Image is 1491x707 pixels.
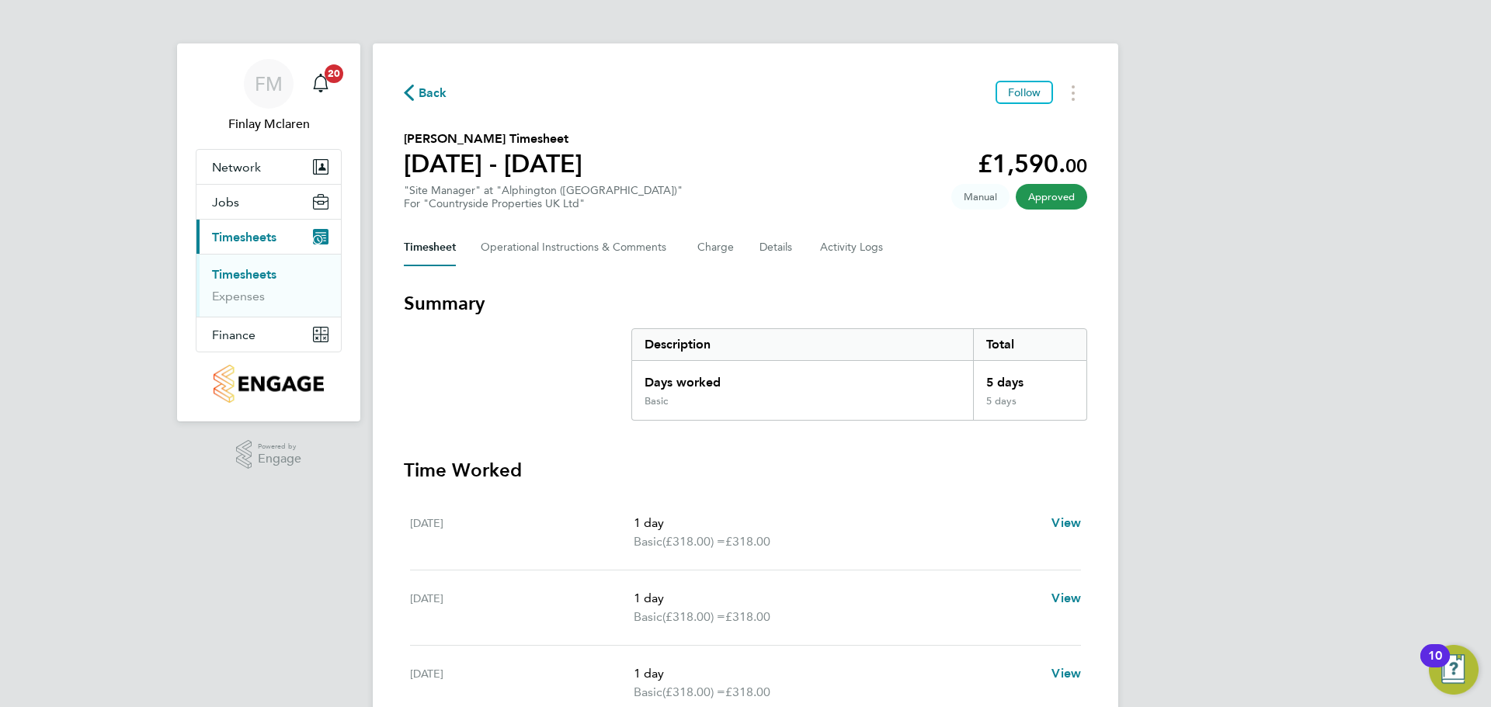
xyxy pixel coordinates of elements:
span: Basic [634,683,662,702]
a: Timesheets [212,267,276,282]
span: £318.00 [725,684,770,699]
span: Timesheets [212,230,276,244]
div: Days worked [632,361,973,395]
span: This timesheet has been approved. [1016,184,1087,210]
a: Powered byEngage [236,440,302,470]
span: Network [212,160,261,175]
div: Total [973,329,1086,360]
p: 1 day [634,514,1039,532]
span: View [1051,666,1081,681]
button: Open Resource Center, 10 new notifications [1429,645,1479,695]
button: Finance [196,317,341,352]
a: Go to home page [196,365,342,403]
span: (£318.00) = [662,684,725,699]
span: Engage [258,452,301,466]
span: (£318.00) = [662,534,725,549]
span: Basic [634,608,662,626]
span: Finlay Mclaren [196,115,342,133]
a: FMFinlay Mclaren [196,59,342,133]
span: Jobs [212,195,239,210]
h3: Time Worked [404,458,1087,483]
button: Follow [996,81,1053,104]
nav: Main navigation [177,43,360,421]
a: View [1051,514,1081,532]
div: For "Countryside Properties UK Ltd" [404,197,683,210]
h2: [PERSON_NAME] Timesheet [404,130,582,148]
span: £318.00 [725,534,770,549]
span: This timesheet was manually created. [951,184,1010,210]
div: Timesheets [196,254,341,317]
span: 00 [1065,154,1087,177]
a: Expenses [212,289,265,303]
button: Jobs [196,185,341,219]
button: Operational Instructions & Comments [481,229,673,266]
div: [DATE] [410,589,634,626]
a: 20 [305,59,336,109]
div: Description [632,329,973,360]
span: Follow [1008,85,1041,99]
button: Timesheets Menu [1059,81,1087,105]
span: View [1051,591,1081,605]
button: Timesheet [404,229,456,266]
div: 10 [1428,656,1442,676]
span: Basic [634,532,662,551]
div: Basic [645,395,668,407]
span: Finance [212,328,255,342]
span: 20 [325,64,343,83]
a: View [1051,664,1081,683]
div: 5 days [973,395,1086,420]
h1: [DATE] - [DATE] [404,148,582,179]
span: Powered by [258,440,301,453]
img: countryside-properties-logo-retina.png [214,365,323,403]
app-decimal: £1,590. [978,149,1087,178]
div: Summary [631,328,1087,421]
div: "Site Manager" at "Alphington ([GEOGRAPHIC_DATA])" [404,184,683,210]
button: Activity Logs [820,229,885,266]
button: Network [196,150,341,184]
p: 1 day [634,664,1039,683]
div: [DATE] [410,664,634,702]
button: Back [404,83,447,102]
div: 5 days [973,361,1086,395]
p: 1 day [634,589,1039,608]
span: View [1051,515,1081,530]
button: Charge [697,229,735,266]
span: £318.00 [725,609,770,624]
button: Details [759,229,795,266]
div: [DATE] [410,514,634,551]
h3: Summary [404,291,1087,316]
span: FM [255,74,283,94]
span: (£318.00) = [662,609,725,624]
button: Timesheets [196,220,341,254]
span: Back [419,84,447,102]
a: View [1051,589,1081,608]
